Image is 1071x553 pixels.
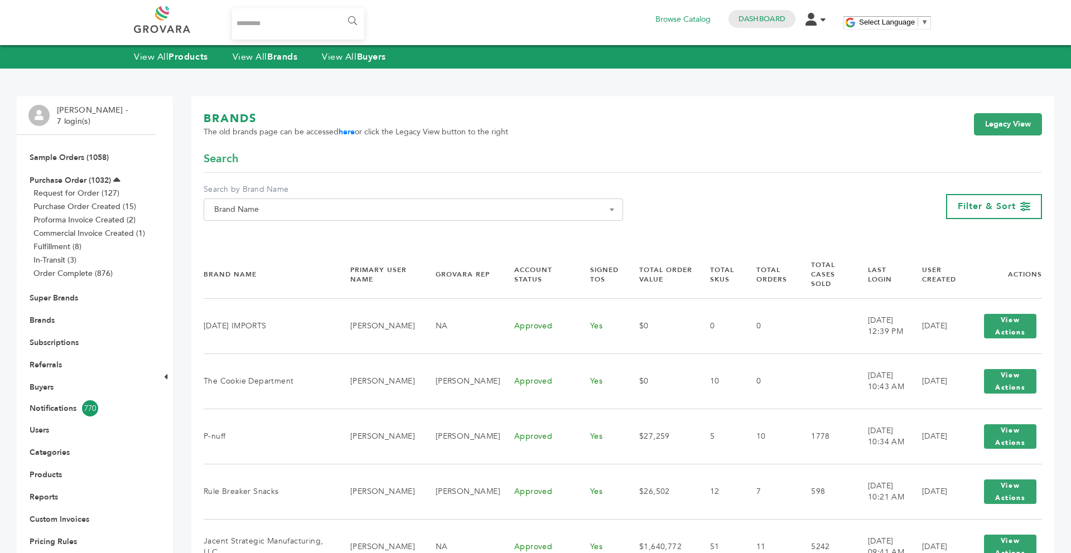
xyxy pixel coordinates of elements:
li: [PERSON_NAME] - 7 login(s) [57,105,131,127]
td: 1778 [797,409,854,464]
td: Approved [500,409,576,464]
th: Total SKUs [696,251,742,298]
a: Notifications770 [30,400,143,416]
span: 770 [82,400,98,416]
td: [PERSON_NAME] [336,409,422,464]
td: [DATE] 10:43 AM [854,353,908,409]
td: $27,259 [625,409,696,464]
th: Brand Name [204,251,336,298]
th: Total Order Value [625,251,696,298]
span: Brand Name [210,202,617,217]
td: Yes [576,409,625,464]
td: [DATE] 10:21 AM [854,464,908,519]
input: Search... [232,8,364,40]
th: Signed TOS [576,251,625,298]
td: NA [422,298,500,353]
span: Select Language [859,18,915,26]
td: Yes [576,464,625,519]
th: Total Cases Sold [797,251,854,298]
a: Users [30,425,49,435]
a: Custom Invoices [30,514,89,525]
td: [DATE] [908,298,964,353]
th: Last Login [854,251,908,298]
a: Pricing Rules [30,536,77,547]
td: [PERSON_NAME] [336,298,422,353]
td: [DATE] 10:34 AM [854,409,908,464]
a: Reports [30,492,58,502]
button: View Actions [984,479,1036,504]
a: Super Brands [30,293,78,303]
td: [DATE] IMPORTS [204,298,336,353]
td: $0 [625,353,696,409]
a: here [339,127,355,137]
strong: Products [168,51,208,63]
img: profile.png [28,105,50,126]
a: Brands [30,315,55,326]
td: [PERSON_NAME] [336,353,422,409]
td: P-nuff [204,409,336,464]
td: [DATE] [908,409,964,464]
td: 0 [742,353,797,409]
a: View AllBuyers [322,51,386,63]
td: [PERSON_NAME] [422,353,500,409]
a: Order Complete (876) [33,268,113,279]
td: Approved [500,298,576,353]
td: Approved [500,464,576,519]
td: The Cookie Department [204,353,336,409]
a: Sample Orders (1058) [30,152,109,163]
strong: Buyers [357,51,386,63]
a: Browse Catalog [655,13,711,26]
td: 5 [696,409,742,464]
span: Search [204,151,238,167]
td: 0 [696,298,742,353]
a: Dashboard [739,14,785,24]
td: [PERSON_NAME] [422,409,500,464]
th: Actions [964,251,1042,298]
a: View AllProducts [134,51,208,63]
th: Grovara Rep [422,251,500,298]
td: [DATE] [908,353,964,409]
td: $26,502 [625,464,696,519]
a: Request for Order (127) [33,188,119,198]
td: 12 [696,464,742,519]
a: Purchase Order (1032) [30,175,111,186]
td: 7 [742,464,797,519]
a: Referrals [30,360,62,370]
td: $0 [625,298,696,353]
td: Yes [576,298,625,353]
a: Purchase Order Created (15) [33,201,136,212]
span: ▼ [921,18,928,26]
a: Select Language​ [859,18,928,26]
a: View AllBrands [233,51,298,63]
strong: Brands [267,51,297,63]
td: Yes [576,353,625,409]
button: View Actions [984,314,1036,338]
td: [PERSON_NAME] [336,464,422,519]
a: Products [30,469,62,480]
td: 0 [742,298,797,353]
th: User Created [908,251,964,298]
a: Categories [30,447,70,458]
span: The old brands page can be accessed or click the Legacy View button to the right [204,127,508,138]
a: Commercial Invoice Created (1) [33,228,145,239]
td: [DATE] [908,464,964,519]
a: Legacy View [974,113,1042,135]
a: Fulfillment (8) [33,241,81,252]
td: Rule Breaker Snacks [204,464,336,519]
label: Search by Brand Name [204,184,623,195]
a: Subscriptions [30,337,79,348]
td: 10 [696,353,742,409]
h1: BRANDS [204,111,508,127]
a: Proforma Invoice Created (2) [33,215,136,225]
td: [PERSON_NAME] [422,464,500,519]
td: 598 [797,464,854,519]
td: 10 [742,409,797,464]
td: Approved [500,353,576,409]
th: Total Orders [742,251,797,298]
button: View Actions [984,424,1036,449]
td: [DATE] 12:39 PM [854,298,908,353]
a: Buyers [30,382,54,392]
button: View Actions [984,369,1036,394]
span: Filter & Sort [958,200,1016,212]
